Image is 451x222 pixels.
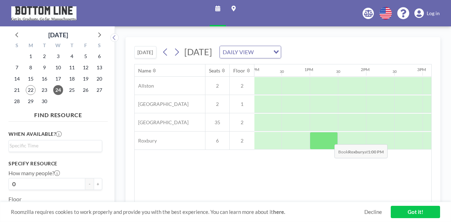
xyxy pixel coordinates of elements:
[273,209,285,215] a: here.
[94,74,104,84] span: Saturday, September 20, 2025
[94,178,102,190] button: +
[205,83,229,89] span: 2
[24,42,38,51] div: M
[81,51,91,61] span: Friday, September 5, 2025
[8,109,108,119] h4: FIND RESOURCE
[417,67,426,72] div: 3PM
[280,69,284,74] div: 30
[79,42,92,51] div: F
[12,74,22,84] span: Sunday, September 14, 2025
[10,42,24,51] div: S
[230,119,254,126] span: 2
[67,74,77,84] span: Thursday, September 18, 2025
[135,101,189,107] span: [GEOGRAPHIC_DATA]
[230,138,254,144] span: 2
[39,74,49,84] span: Tuesday, September 16, 2025
[26,85,36,95] span: Monday, September 22, 2025
[364,209,382,215] a: Decline
[135,83,154,89] span: Allston
[85,178,94,190] button: -
[53,51,63,61] span: Wednesday, September 3, 2025
[205,101,229,107] span: 2
[205,138,229,144] span: 6
[94,85,104,95] span: Saturday, September 27, 2025
[304,67,313,72] div: 1PM
[48,30,68,40] div: [DATE]
[221,47,255,57] span: DAILY VIEW
[8,196,21,203] label: Floor
[138,68,151,74] div: Name
[368,149,384,154] b: 1:00 PM
[209,68,220,74] div: Seats
[65,42,79,51] div: T
[94,51,104,61] span: Saturday, September 6, 2025
[12,85,22,95] span: Sunday, September 21, 2025
[230,101,254,107] span: 1
[134,46,156,58] button: [DATE]
[51,42,65,51] div: W
[427,10,440,17] span: Log in
[414,8,440,18] a: Log in
[53,74,63,84] span: Wednesday, September 17, 2025
[334,144,388,158] span: Book at
[348,149,364,154] b: Roxbury
[38,42,51,51] div: T
[9,140,102,151] div: Search for option
[393,69,397,74] div: 30
[81,63,91,72] span: Friday, September 12, 2025
[26,63,36,72] span: Monday, September 8, 2025
[230,83,254,89] span: 2
[256,47,269,57] input: Search for option
[135,138,157,144] span: Roxbury
[361,67,370,72] div: 2PM
[12,63,22,72] span: Sunday, September 7, 2025
[233,68,245,74] div: Floor
[39,51,49,61] span: Tuesday, September 2, 2025
[220,46,281,58] div: Search for option
[53,63,63,72] span: Wednesday, September 10, 2025
[11,209,364,215] span: Roomzilla requires cookies to work properly and provide you with the best experience. You can lea...
[39,63,49,72] span: Tuesday, September 9, 2025
[81,74,91,84] span: Friday, September 19, 2025
[26,74,36,84] span: Monday, September 15, 2025
[67,51,77,61] span: Thursday, September 4, 2025
[39,85,49,95] span: Tuesday, September 23, 2025
[26,51,36,61] span: Monday, September 1, 2025
[39,96,49,106] span: Tuesday, September 30, 2025
[92,42,106,51] div: S
[26,96,36,106] span: Monday, September 29, 2025
[11,6,76,20] img: organization-logo
[8,160,102,167] h3: Specify resource
[81,85,91,95] span: Friday, September 26, 2025
[53,85,63,95] span: Wednesday, September 24, 2025
[8,170,60,177] label: How many people?
[67,85,77,95] span: Thursday, September 25, 2025
[12,96,22,106] span: Sunday, September 28, 2025
[205,119,229,126] span: 35
[10,142,98,150] input: Search for option
[67,63,77,72] span: Thursday, September 11, 2025
[135,119,189,126] span: [GEOGRAPHIC_DATA]
[391,206,440,218] a: Got it!
[94,63,104,72] span: Saturday, September 13, 2025
[184,46,212,57] span: [DATE]
[336,69,340,74] div: 30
